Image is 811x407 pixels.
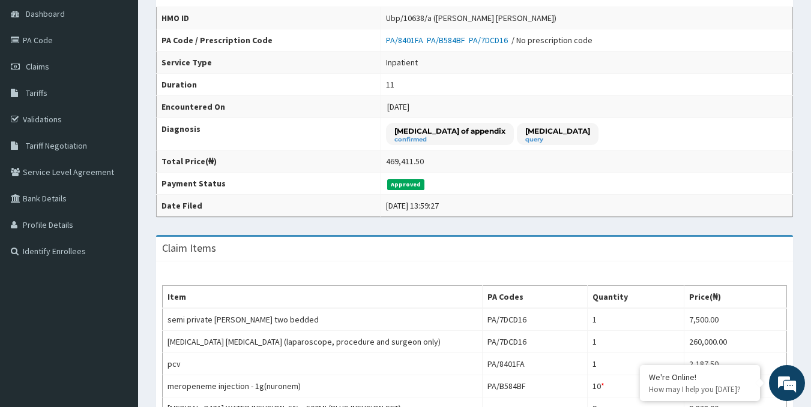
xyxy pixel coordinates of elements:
[482,353,587,375] td: PA/8401FA
[386,12,556,24] div: Ubp/10638/a ([PERSON_NAME] [PERSON_NAME])
[163,353,483,375] td: pcv
[482,331,587,353] td: PA/7DCD16
[163,331,483,353] td: [MEDICAL_DATA] [MEDICAL_DATA] (laparoscope, procedure and surgeon only)
[649,384,751,394] p: How may I help you today?
[6,276,229,318] textarea: Type your message and hit 'Enter'
[387,101,409,112] span: [DATE]
[469,35,511,46] a: PA/7DCD16
[163,286,483,309] th: Item
[386,79,394,91] div: 11
[684,353,787,375] td: 2,187.50
[684,286,787,309] th: Price(₦)
[649,372,751,382] div: We're Online!
[387,179,425,190] span: Approved
[587,375,684,397] td: 10
[525,137,590,143] small: query
[386,35,427,46] a: PA/8401FA
[157,195,381,217] th: Date Filed
[587,308,684,331] td: 1
[525,126,590,136] p: [MEDICAL_DATA]
[684,308,787,331] td: 7,500.00
[157,74,381,96] th: Duration
[26,61,49,72] span: Claims
[62,67,202,83] div: Chat with us now
[482,308,587,331] td: PA/7DCD16
[386,34,592,46] div: / No prescription code
[157,150,381,173] th: Total Price(₦)
[26,140,87,151] span: Tariff Negotiation
[482,286,587,309] th: PA Codes
[587,331,684,353] td: 1
[70,125,166,246] span: We're online!
[162,243,216,254] h3: Claim Items
[394,126,505,136] p: [MEDICAL_DATA] of appendix
[157,96,381,118] th: Encountered On
[587,353,684,375] td: 1
[157,118,381,150] th: Diagnosis
[26,8,65,19] span: Dashboard
[157,52,381,74] th: Service Type
[684,331,787,353] td: 260,000.00
[163,375,483,397] td: meropeneme injection - 1g(nuronem)
[587,286,684,309] th: Quantity
[22,60,49,90] img: d_794563401_company_1708531726252_794563401
[163,308,483,331] td: semi private [PERSON_NAME] two bedded
[157,173,381,195] th: Payment Status
[157,7,381,29] th: HMO ID
[386,56,418,68] div: Inpatient
[427,35,469,46] a: PA/B584BF
[386,155,424,167] div: 469,411.50
[157,29,381,52] th: PA Code / Prescription Code
[394,137,505,143] small: confirmed
[386,200,439,212] div: [DATE] 13:59:27
[482,375,587,397] td: PA/B584BF
[197,6,226,35] div: Minimize live chat window
[26,88,47,98] span: Tariffs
